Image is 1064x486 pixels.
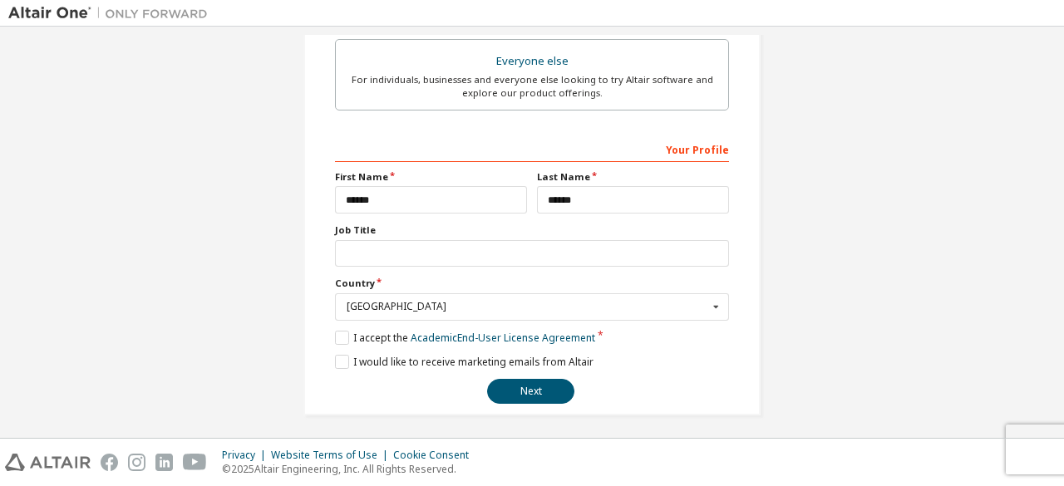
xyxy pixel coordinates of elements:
div: Website Terms of Use [271,449,393,462]
button: Next [487,379,574,404]
label: Country [335,277,729,290]
img: Altair One [8,5,216,22]
img: facebook.svg [101,454,118,471]
div: Your Profile [335,135,729,162]
label: Last Name [537,170,729,184]
p: © 2025 Altair Engineering, Inc. All Rights Reserved. [222,462,479,476]
label: I accept the [335,331,595,345]
div: Cookie Consent [393,449,479,462]
a: Academic End-User License Agreement [411,331,595,345]
label: First Name [335,170,527,184]
div: Privacy [222,449,271,462]
img: instagram.svg [128,454,145,471]
div: For individuals, businesses and everyone else looking to try Altair software and explore our prod... [346,73,718,100]
img: youtube.svg [183,454,207,471]
label: Job Title [335,223,729,237]
div: [GEOGRAPHIC_DATA] [347,302,708,312]
img: altair_logo.svg [5,454,91,471]
div: Everyone else [346,50,718,73]
label: I would like to receive marketing emails from Altair [335,355,594,369]
img: linkedin.svg [155,454,173,471]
